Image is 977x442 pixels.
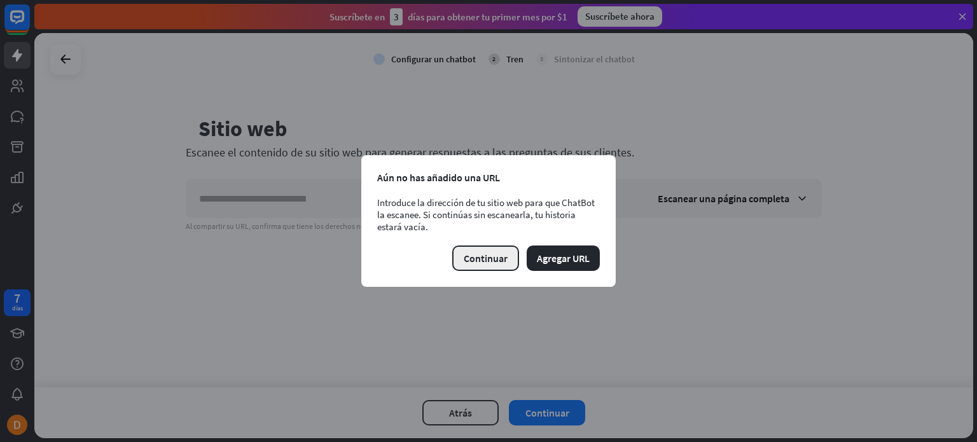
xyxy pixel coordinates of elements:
[377,197,595,233] font: Introduce la dirección de tu sitio web para que ChatBot la escanee. Si continúas sin escanearla, ...
[527,245,600,271] button: Agregar URL
[537,252,590,265] font: Agregar URL
[377,171,500,184] font: Aún no has añadido una URL
[452,245,519,271] button: Continuar
[464,252,508,265] font: Continuar
[10,5,48,43] button: Abrir el widget de chat LiveChat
